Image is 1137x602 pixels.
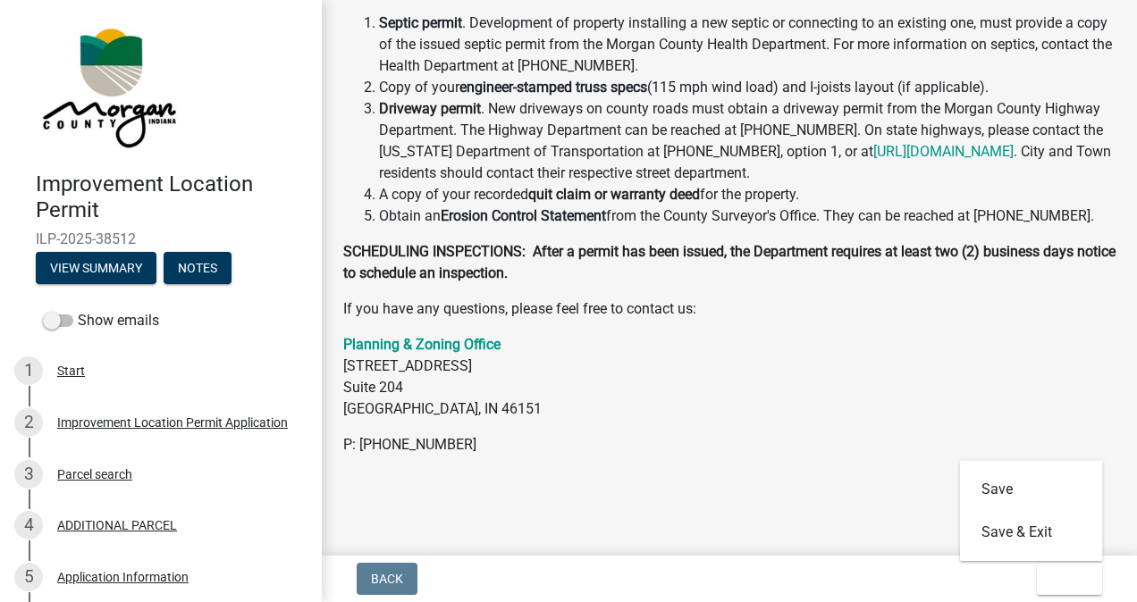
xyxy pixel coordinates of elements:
p: If you have any questions, please feel free to contact us: [343,298,1116,320]
wm-modal-confirm: Notes [164,262,232,276]
strong: engineer-stamped truss specs [459,79,647,96]
span: Back [371,572,403,586]
a: Planning & Zoning Office [343,336,501,353]
button: Save [960,468,1103,511]
p: P: [PHONE_NUMBER] [343,434,1116,456]
li: . Development of property installing a new septic or connecting to an existing one, must provide ... [379,13,1116,77]
strong: Erosion Control Statement [441,207,606,224]
span: ILP-2025-38512 [36,230,286,247]
button: View Summary [36,252,156,284]
div: Application Information [57,571,189,583]
button: Exit [1037,563,1102,595]
button: Notes [164,252,232,284]
div: Exit [960,461,1103,561]
div: ADDITIONAL PARCEL [57,519,177,531]
a: [URL][DOMAIN_NAME] [873,143,1014,160]
p: [STREET_ADDRESS] Suite 204 [GEOGRAPHIC_DATA], IN 46151 [343,334,1116,420]
div: 1 [14,356,43,385]
wm-modal-confirm: Summary [36,262,156,276]
button: Back [357,563,417,595]
strong: Driveway permit [379,100,481,117]
li: A copy of your recorded for the property. [379,184,1116,205]
h4: Improvement Location Permit [36,171,307,223]
span: Exit [1051,572,1077,586]
div: 4 [14,511,43,539]
li: . New driveways on county roads must obtain a driveway permit from the Morgan County Highway Depa... [379,98,1116,184]
strong: quit claim or warranty deed [528,186,700,203]
img: Morgan County, Indiana [36,19,180,153]
strong: SCHEDULING INSPECTIONS: After a permit has been issued, the Department requires at least two (2) ... [343,243,1116,281]
div: Parcel search [57,468,132,481]
div: Start [57,364,85,377]
div: 2 [14,408,43,437]
div: 5 [14,563,43,591]
button: Save & Exit [960,511,1103,554]
label: Show emails [43,310,159,331]
strong: Septic permit [379,14,462,31]
div: Improvement Location Permit Application [57,416,288,429]
li: Obtain an from the County Surveyor's Office. They can be reached at [PHONE_NUMBER]. [379,205,1116,227]
div: 3 [14,460,43,489]
li: Copy of your (115 mph wind load) and I-joists layout (if applicable). [379,77,1116,98]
